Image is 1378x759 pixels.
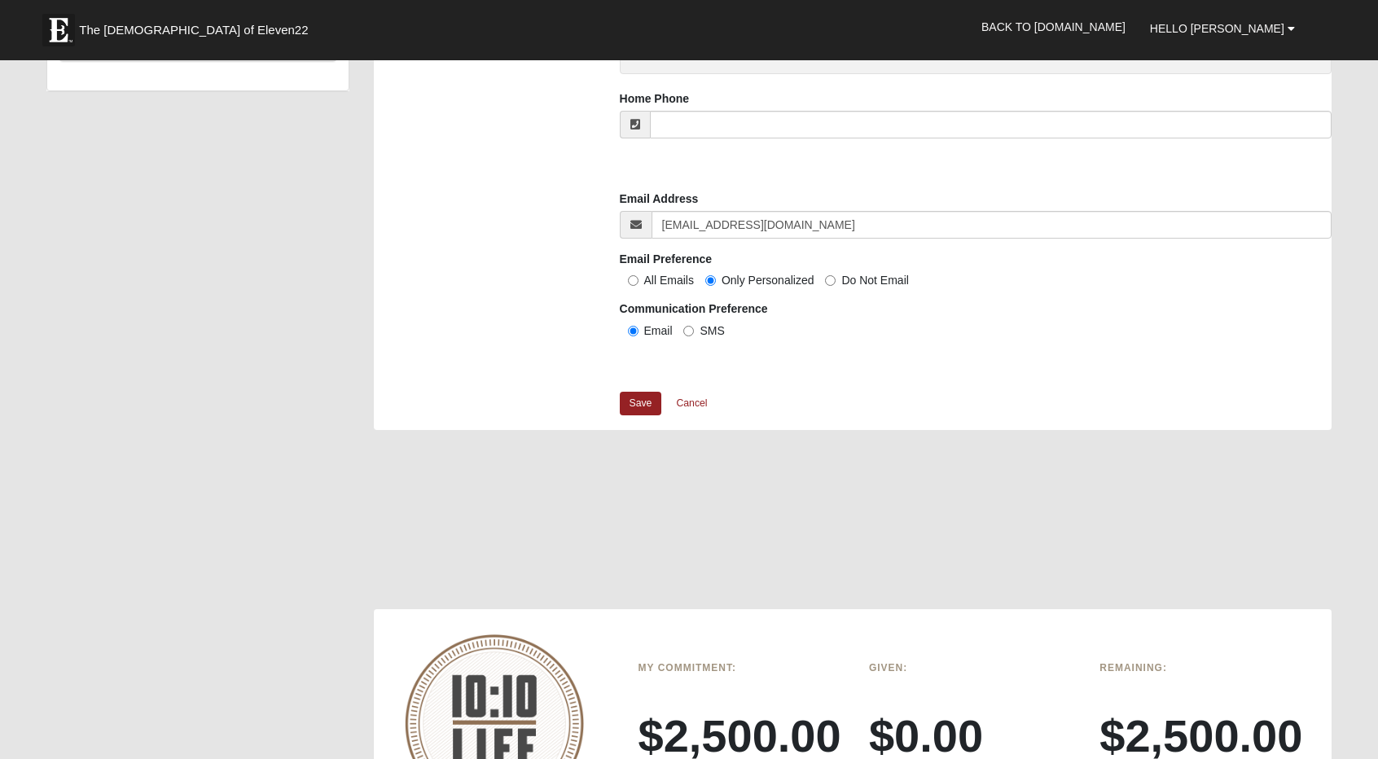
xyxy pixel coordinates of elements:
label: Home Phone [620,90,690,107]
span: Only Personalized [722,274,814,287]
h6: My Commitment: [639,662,845,673]
input: Only Personalized [705,275,716,286]
span: Email [644,324,673,337]
span: SMS [700,324,724,337]
span: The [DEMOGRAPHIC_DATA] of Eleven22 [79,22,308,38]
span: Hello [PERSON_NAME] [1150,22,1284,35]
input: SMS [683,326,694,336]
a: Back to [DOMAIN_NAME] [969,7,1138,47]
h6: Remaining: [1099,662,1306,673]
span: Do Not Email [841,274,908,287]
input: All Emails [628,275,639,286]
a: Cancel [665,391,718,416]
input: Email [628,326,639,336]
label: Communication Preference [620,301,768,317]
label: Email Address [620,191,699,207]
h6: Given: [869,662,1075,673]
span: All Emails [644,274,694,287]
img: Eleven22 logo [42,14,75,46]
a: The [DEMOGRAPHIC_DATA] of Eleven22 [34,6,360,46]
input: Do Not Email [825,275,836,286]
label: Email Preference [620,251,713,267]
a: Save [620,392,662,415]
a: Hello [PERSON_NAME] [1138,8,1307,49]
